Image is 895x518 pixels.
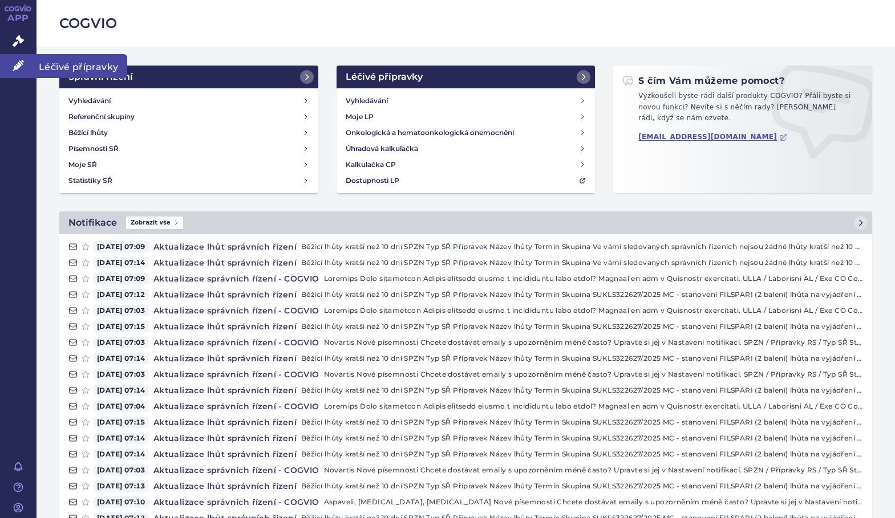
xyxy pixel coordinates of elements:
[346,70,423,84] h2: Léčivé přípravky
[94,273,149,284] span: [DATE] 07:09
[622,75,784,87] h2: S čím Vám můžeme pomoct?
[301,417,863,428] p: Běžící lhůty kratší než 10 dní SPZN Typ SŘ Přípravek Název lhůty Termín Skupina SUKLS322627/2025 ...
[149,480,301,492] h4: Aktualizace lhůt správních řízení
[341,109,591,125] a: Moje LP
[149,321,301,332] h4: Aktualizace lhůt správních řízení
[64,125,314,141] a: Běžící lhůty
[301,385,863,396] p: Běžící lhůty kratší než 10 dní SPZN Typ SŘ Přípravek Název lhůty Termín Skupina SUKLS322627/2025 ...
[68,159,97,170] h4: Moje SŘ
[324,369,863,380] p: Novartis Nové písemnosti Chcete dostávat emaily s upozorněním méně často? Upravte si jej v Nastav...
[68,143,119,154] h4: Písemnosti SŘ
[68,127,108,138] h4: Běžící lhůty
[94,337,149,348] span: [DATE] 07:03
[341,141,591,157] a: Úhradová kalkulačka
[149,273,324,284] h4: Aktualizace správních řízení - COGVIO
[64,141,314,157] a: Písemnosti SŘ
[301,448,863,460] p: Běžící lhůty kratší než 10 dní SPZN Typ SŘ Přípravek Název lhůty Termín Skupina SUKLS322627/2025 ...
[94,496,149,508] span: [DATE] 07:10
[94,353,149,364] span: [DATE] 07:14
[638,133,787,141] a: [EMAIL_ADDRESS][DOMAIN_NAME]
[301,289,863,300] p: Běžící lhůty kratší než 10 dní SPZN Typ SŘ Přípravek Název lhůty Termín Skupina SUKLS322627/2025 ...
[149,496,324,508] h4: Aktualizace správních řízení - COGVIO
[59,66,318,88] a: Správní řízení
[149,353,301,364] h4: Aktualizace lhůt správních řízení
[68,95,111,107] h4: Vyhledávání
[149,448,301,460] h4: Aktualizace lhůt správních řízení
[324,273,863,284] p: Loremips Dolo sitametcon Adipis elitsedd eiusmo t incididuntu labo etdol? Magnaal en adm v Quisno...
[64,157,314,173] a: Moje SŘ
[341,157,591,173] a: Kalkulačka CP
[341,125,591,141] a: Onkologická a hematoonkologická onemocnění
[149,305,324,316] h4: Aktualizace správních řízení - COGVIO
[94,417,149,428] span: [DATE] 07:15
[149,257,301,268] h4: Aktualizace lhůt správních řízení
[94,433,149,444] span: [DATE] 07:14
[37,54,127,78] span: Léčivé přípravky
[622,91,863,129] p: Vyzkoušeli byste rádi další produkty COGVIO? Přáli byste si novou funkci? Nevíte si s něčím rady?...
[126,217,183,229] span: Zobrazit vše
[324,305,863,316] p: Loremips Dolo sitametcon Adipis elitsedd eiusmo t incididuntu labo etdol? Magnaal en adm v Quisno...
[94,257,149,268] span: [DATE] 07:14
[149,464,324,476] h4: Aktualizace správních řízení - COGVIO
[149,241,301,252] h4: Aktualizace lhůt správních řízení
[346,127,514,138] h4: Onkologická a hematoonkologická onemocnění
[341,93,591,109] a: Vyhledávání
[94,305,149,316] span: [DATE] 07:03
[149,289,301,300] h4: Aktualizace lhůt správních řízení
[301,353,863,364] p: Běžící lhůty kratší než 10 dní SPZN Typ SŘ Přípravek Název lhůty Termín Skupina SUKLS322627/2025 ...
[324,464,863,476] p: Novartis Nové písemnosti Chcete dostávat emaily s upozorněním méně často? Upravte si jej v Nastav...
[324,401,863,412] p: Loremips Dolo sitametcon Adipis elitsedd eiusmo t incididuntu labo etdol? Magnaal en adm v Quisno...
[324,337,863,348] p: Novartis Nové písemnosti Chcete dostávat emaily s upozorněním méně často? Upravte si jej v Nastav...
[64,93,314,109] a: Vyhledávání
[94,480,149,492] span: [DATE] 07:13
[94,241,149,252] span: [DATE] 07:09
[301,433,863,444] p: Běžící lhůty kratší než 10 dní SPZN Typ SŘ Přípravek Název lhůty Termín Skupina SUKLS322627/2025 ...
[149,401,324,412] h4: Aktualizace správních řízení - COGVIO
[68,111,135,123] h4: Referenční skupiny
[337,66,596,88] a: Léčivé přípravky
[301,321,863,332] p: Běžící lhůty kratší než 10 dní SPZN Typ SŘ Přípravek Název lhůty Termín Skupina SUKLS322627/2025 ...
[346,159,396,170] h4: Kalkulačka CP
[301,241,863,252] p: Běžící lhůty kratší než 10 dní SPZN Typ SŘ Přípravek Název lhůty Termín Skupina Ve vámi sledovaný...
[149,337,324,348] h4: Aktualizace správních řízení - COGVIO
[149,433,301,444] h4: Aktualizace lhůt správních řízení
[149,385,301,396] h4: Aktualizace lhůt správních řízení
[68,216,117,230] h2: Notifikace
[346,175,399,186] h4: Dostupnosti LP
[94,369,149,380] span: [DATE] 07:03
[59,211,872,234] a: NotifikaceZobrazit vše
[346,111,374,123] h4: Moje LP
[341,173,591,189] a: Dostupnosti LP
[94,321,149,332] span: [DATE] 07:15
[301,257,863,268] p: Běžící lhůty kratší než 10 dní SPZN Typ SŘ Přípravek Název lhůty Termín Skupina Ve vámi sledovaný...
[64,173,314,189] a: Statistiky SŘ
[59,14,872,33] h2: COGVIO
[301,480,863,492] p: Běžící lhůty kratší než 10 dní SPZN Typ SŘ Přípravek Název lhůty Termín Skupina SUKLS322627/2025 ...
[149,369,324,380] h4: Aktualizace správních řízení - COGVIO
[94,448,149,460] span: [DATE] 07:14
[64,109,314,125] a: Referenční skupiny
[346,95,388,107] h4: Vyhledávání
[149,417,301,428] h4: Aktualizace lhůt správních řízení
[94,289,149,300] span: [DATE] 07:12
[94,464,149,476] span: [DATE] 07:03
[94,401,149,412] span: [DATE] 07:04
[346,143,418,154] h4: Úhradová kalkulačka
[94,385,149,396] span: [DATE] 07:14
[68,175,112,186] h4: Statistiky SŘ
[324,496,863,508] p: Aspaveli, [MEDICAL_DATA], [MEDICAL_DATA] Nové písemnosti Chcete dostávat emaily s upozorněním mén...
